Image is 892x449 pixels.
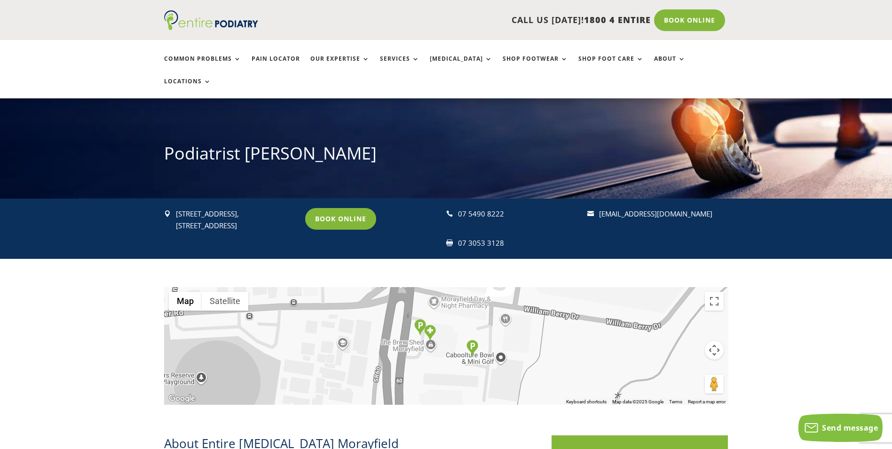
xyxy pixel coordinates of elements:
[164,78,211,98] a: Locations
[669,399,682,404] a: Terms
[688,399,726,404] a: Report a map error
[202,292,248,311] button: Show satellite imagery
[176,208,297,232] p: [STREET_ADDRESS], [STREET_ADDRESS]
[164,10,258,30] img: logo (1)
[164,142,728,170] h1: Podiatrist [PERSON_NAME]
[705,341,724,360] button: Map camera controls
[294,14,651,26] p: CALL US [DATE]!
[599,209,712,218] a: [EMAIL_ADDRESS][DOMAIN_NAME]
[822,423,878,433] span: Send message
[424,325,436,341] div: Clinic
[584,14,651,25] span: 1800 4 ENTIRE
[466,340,478,356] div: Parking - Back of Building
[654,9,725,31] a: Book Online
[446,240,453,246] span: 
[458,208,579,220] div: 07 5490 8222
[310,56,370,76] a: Our Expertise
[166,393,197,405] a: Open this area in Google Maps (opens a new window)
[654,56,686,76] a: About
[578,56,644,76] a: Shop Foot Care
[705,292,724,311] button: Toggle fullscreen view
[166,393,197,405] img: Google
[705,375,724,393] button: Drag Pegman onto the map to open Street View
[380,56,419,76] a: Services
[169,292,202,311] button: Show street map
[446,210,453,217] span: 
[587,210,594,217] span: 
[164,56,241,76] a: Common Problems
[164,210,171,217] span: 
[414,319,426,336] div: Parking
[458,237,579,249] div: 07 3053 3128
[305,208,376,230] a: Book Online
[612,399,663,404] span: Map data ©2025 Google
[430,56,492,76] a: [MEDICAL_DATA]
[252,56,300,76] a: Pain Locator
[566,399,607,405] button: Keyboard shortcuts
[798,414,883,442] button: Send message
[164,23,258,32] a: Entire Podiatry
[503,56,568,76] a: Shop Footwear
